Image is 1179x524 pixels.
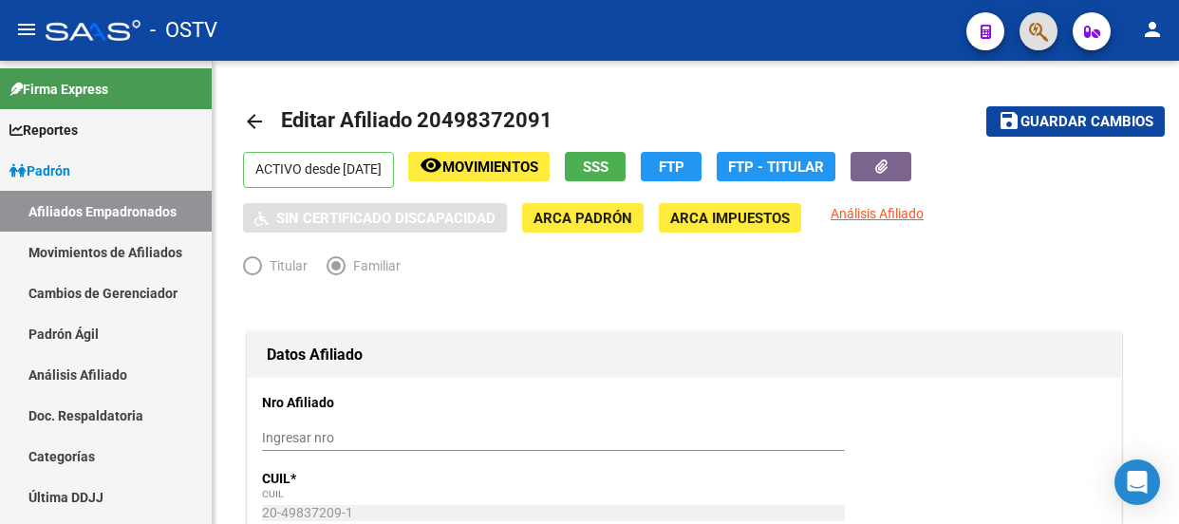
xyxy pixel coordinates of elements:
mat-radio-group: Elija una opción [243,262,420,277]
span: Familiar [346,255,401,276]
span: Titular [262,255,308,276]
button: FTP - Titular [717,152,835,181]
button: ARCA Padrón [522,203,644,233]
button: Sin Certificado Discapacidad [243,203,507,233]
span: Firma Express [9,79,108,100]
span: ARCA Padrón [533,210,632,227]
span: FTP - Titular [728,159,824,176]
span: FTP [659,159,684,176]
mat-icon: save [998,109,1020,132]
span: - OSTV [150,9,217,51]
span: Análisis Afiliado [831,206,924,221]
span: Editar Afiliado 20498372091 [281,108,552,132]
span: ARCA Impuestos [670,210,790,227]
span: Reportes [9,120,78,140]
mat-icon: remove_red_eye [420,154,442,177]
mat-icon: arrow_back [243,110,266,133]
p: Nro Afiliado [262,392,515,413]
button: Movimientos [408,152,550,181]
h1: Datos Afiliado [267,340,1102,370]
button: ARCA Impuestos [659,203,801,233]
span: Movimientos [442,159,538,176]
button: Guardar cambios [986,106,1165,136]
span: Guardar cambios [1020,114,1153,131]
span: Sin Certificado Discapacidad [276,210,496,227]
button: FTP [641,152,702,181]
button: SSS [565,152,626,181]
p: ACTIVO desde [DATE] [243,152,394,188]
mat-icon: person [1141,18,1164,41]
mat-icon: menu [15,18,38,41]
p: CUIL [262,468,515,489]
span: Padrón [9,160,70,181]
span: SSS [583,159,608,176]
div: Open Intercom Messenger [1114,459,1160,505]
